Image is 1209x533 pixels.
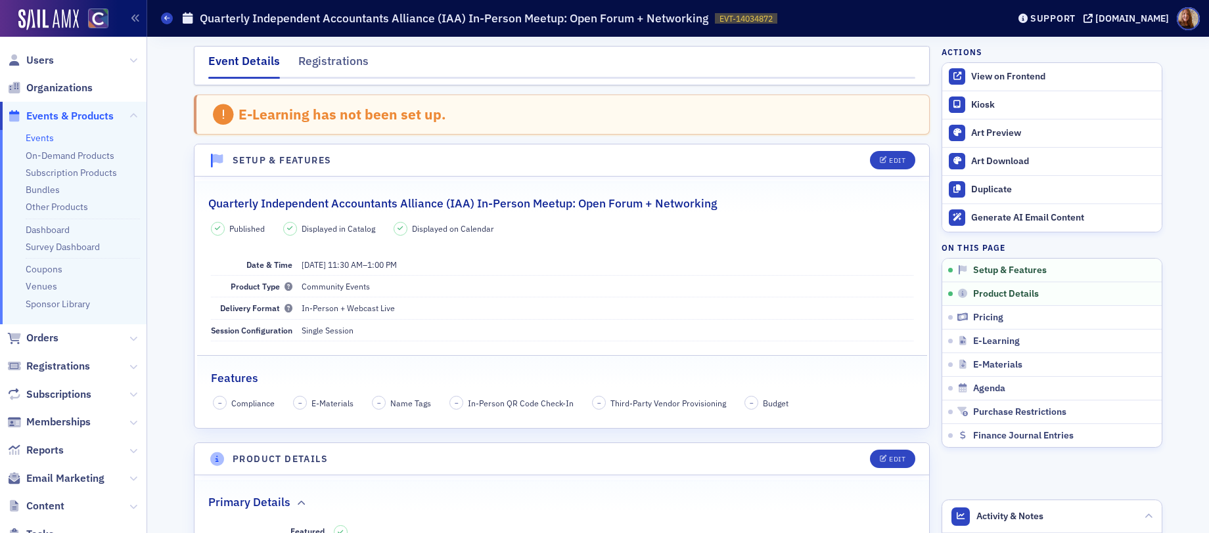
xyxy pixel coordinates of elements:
[302,303,395,313] span: In-Person + Webcast Live
[1030,12,1076,24] div: Support
[971,71,1155,83] div: View on Frontend
[229,223,265,234] span: Published
[942,175,1162,203] button: Duplicate
[7,499,64,513] a: Content
[26,167,117,179] a: Subscription Products
[26,471,104,486] span: Email Marketing
[870,151,915,169] button: Edit
[7,443,64,458] a: Reports
[889,456,905,463] div: Edit
[973,383,1005,394] span: Agenda
[1177,7,1200,30] span: Profile
[973,406,1066,418] span: Purchase Restrictions
[973,430,1074,442] span: Finance Journal Entries
[208,53,280,79] div: Event Details
[311,397,354,409] span: E-Materials
[200,11,708,26] h1: Quarterly Independent Accountants Alliance (IAA) In-Person Meetup: Open Forum + Networking
[971,127,1155,139] div: Art Preview
[26,81,93,95] span: Organizations
[942,147,1162,175] a: Art Download
[7,81,93,95] a: Organizations
[26,280,57,292] a: Venues
[7,359,90,373] a: Registrations
[377,398,381,408] span: –
[26,359,90,373] span: Registrations
[208,195,717,212] h2: Quarterly Independent Accountants Alliance (IAA) In-Person Meetup: Open Forum + Networking
[26,224,70,236] a: Dashboard
[7,53,54,68] a: Users
[26,331,58,345] span: Orders
[298,398,302,408] span: –
[26,201,88,213] a: Other Products
[26,387,91,402] span: Subscriptions
[88,9,108,29] img: SailAMX
[1084,14,1174,23] button: [DOMAIN_NAME]
[942,63,1162,91] a: View on Frontend
[468,397,574,409] span: In-Person QR Code Check-In
[7,331,58,345] a: Orders
[26,184,60,196] a: Bundles
[597,398,601,408] span: –
[942,46,982,58] h4: Actions
[976,509,1043,523] span: Activity & Notes
[973,359,1022,371] span: E-Materials
[971,99,1155,111] div: Kiosk
[7,471,104,486] a: Email Marketing
[26,298,90,310] a: Sponsor Library
[26,415,91,429] span: Memberships
[79,9,108,31] a: View Homepage
[26,109,114,123] span: Events & Products
[889,157,905,164] div: Edit
[719,13,773,24] span: EVT-14034872
[231,397,275,409] span: Compliance
[973,335,1020,347] span: E-Learning
[26,443,64,458] span: Reports
[455,398,459,408] span: –
[971,156,1155,167] div: Art Download
[973,288,1039,300] span: Product Details
[390,397,431,409] span: Name Tags
[870,450,915,468] button: Edit
[302,223,375,234] span: Displayed in Catalog
[971,184,1155,196] div: Duplicate
[26,241,100,253] a: Survey Dashboard
[211,370,258,387] h2: Features
[367,259,397,270] time: 1:00 PM
[26,150,114,161] a: On-Demand Products
[942,91,1162,119] a: Kiosk
[412,223,494,234] span: Displayed on Calendar
[298,53,369,77] div: Registrations
[211,325,292,335] span: Session Configuration
[7,387,91,402] a: Subscriptions
[220,303,292,313] span: Delivery Format
[750,398,754,408] span: –
[328,259,363,270] time: 11:30 AM
[973,312,1003,324] span: Pricing
[233,154,331,167] h4: Setup & Features
[7,415,91,429] a: Memberships
[1095,12,1169,24] div: [DOMAIN_NAME]
[26,499,64,513] span: Content
[26,53,54,68] span: Users
[942,203,1162,232] button: Generate AI Email Content
[942,119,1162,147] a: Art Preview
[942,242,1162,253] h4: On this page
[26,263,62,275] a: Coupons
[208,494,290,511] h2: Primary Details
[26,132,54,144] a: Events
[973,265,1047,276] span: Setup & Features
[302,259,397,270] span: –
[218,398,222,408] span: –
[246,259,292,270] span: Date & Time
[233,452,328,466] h4: Product Details
[610,397,726,409] span: Third-Party Vendor Provisioning
[302,325,354,335] span: Single Session
[239,106,446,123] div: E-Learning has not been set up.
[763,397,788,409] span: Budget
[302,281,370,291] span: Community Events
[971,212,1155,224] div: Generate AI Email Content
[18,9,79,30] img: SailAMX
[302,259,326,270] span: [DATE]
[231,281,292,291] span: Product Type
